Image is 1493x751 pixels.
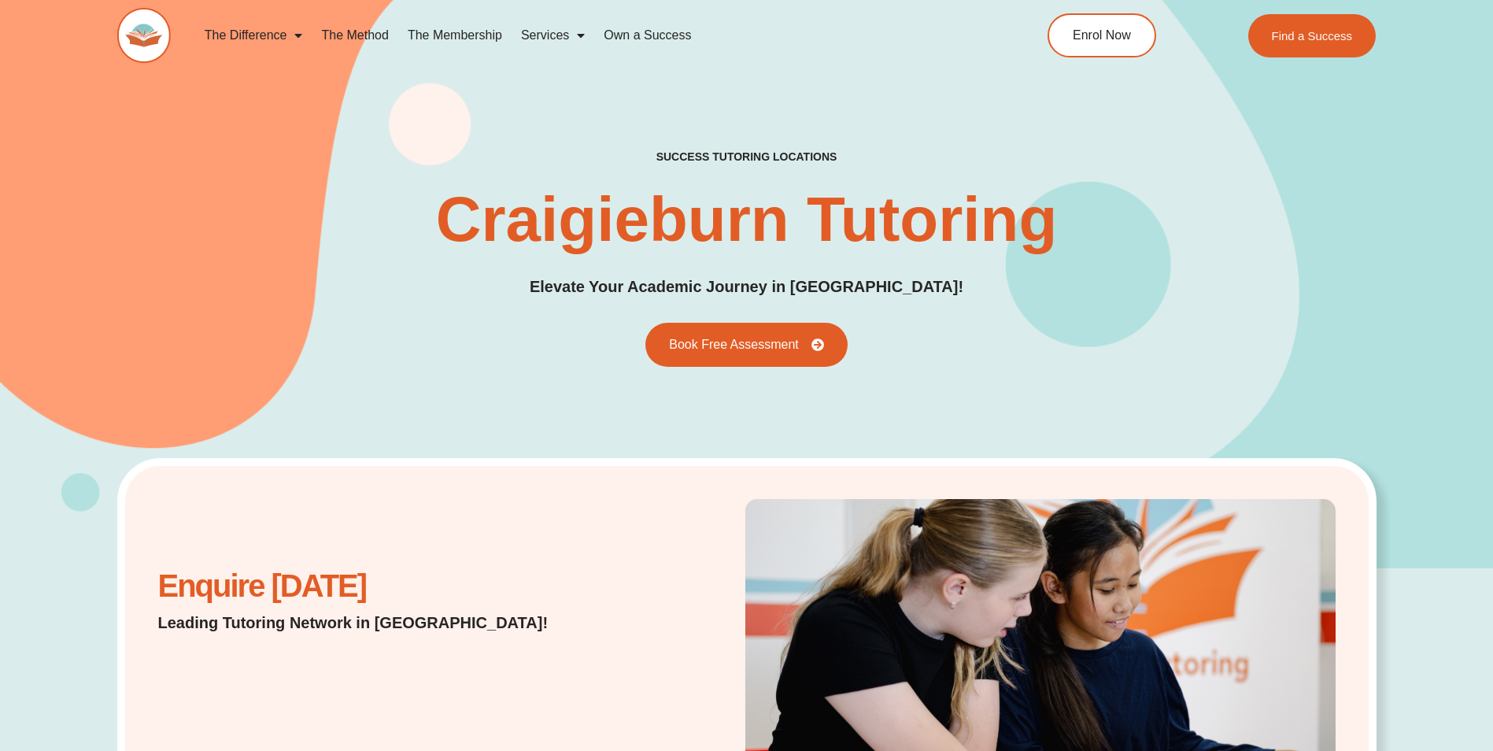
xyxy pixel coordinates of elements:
a: Enrol Now [1048,13,1156,57]
h2: success tutoring locations [656,150,837,164]
span: Enrol Now [1073,29,1131,42]
p: Elevate Your Academic Journey in [GEOGRAPHIC_DATA]! [530,275,963,299]
a: The Difference [195,17,312,54]
a: The Method [312,17,397,54]
a: Find a Success [1248,14,1377,57]
nav: Menu [195,17,976,54]
a: Book Free Assessment [645,323,848,367]
span: Book Free Assessment [669,339,799,351]
span: Find a Success [1272,30,1353,42]
a: Services [512,17,594,54]
a: Own a Success [594,17,700,54]
h1: Craigieburn Tutoring [436,188,1058,251]
p: Leading Tutoring Network in [GEOGRAPHIC_DATA]! [158,612,589,634]
a: The Membership [398,17,512,54]
h2: Enquire [DATE] [158,576,589,596]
